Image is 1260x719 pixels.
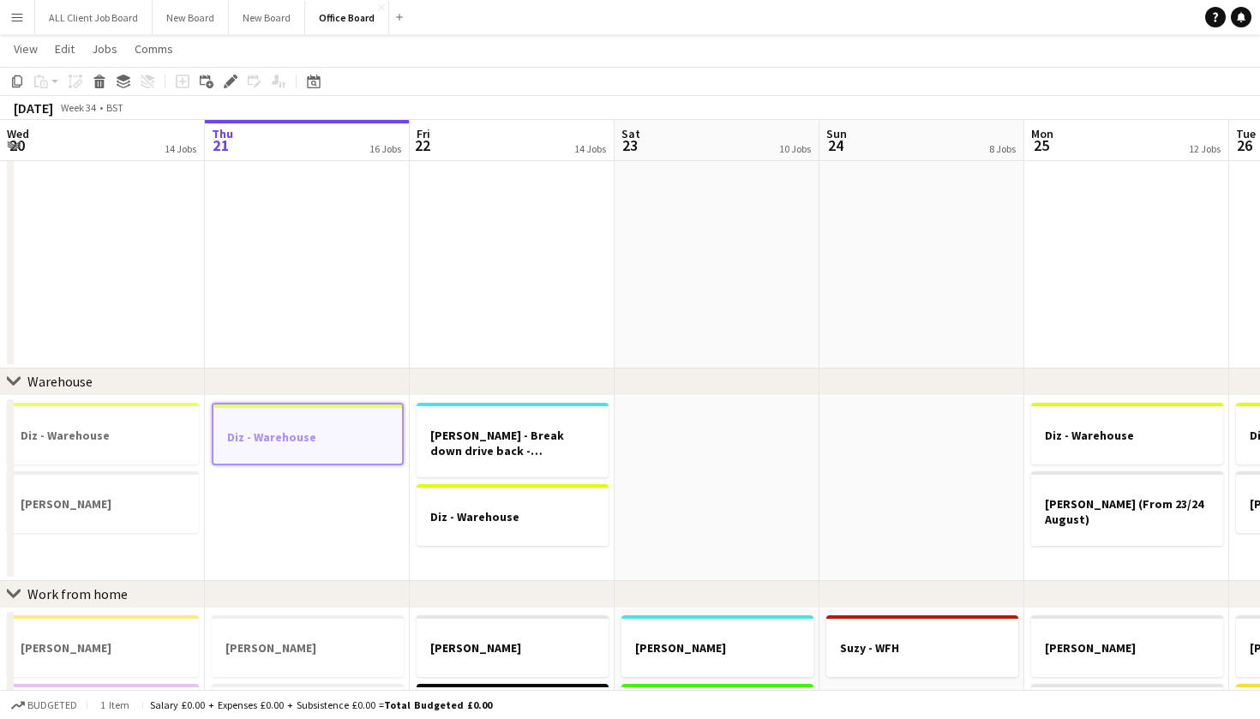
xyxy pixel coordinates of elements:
div: 14 Jobs [165,142,196,155]
span: 20 [4,135,29,155]
span: Jobs [92,41,117,57]
span: Edit [55,41,75,57]
app-job-card: Diz - Warehouse [212,403,404,465]
div: Salary £0.00 + Expenses £0.00 + Subsistence £0.00 = [150,698,492,711]
span: View [14,41,38,57]
h3: [PERSON_NAME] [1031,640,1223,656]
div: [DATE] [14,99,53,117]
span: Comms [135,41,173,57]
h3: [PERSON_NAME] [417,640,609,656]
div: Warehouse [27,373,93,390]
button: ALL Client Job Board [35,1,153,34]
h3: Diz - Warehouse [417,509,609,524]
span: 26 [1233,135,1256,155]
h3: [PERSON_NAME] - Break down drive back - [GEOGRAPHIC_DATA] [417,428,609,458]
span: Total Budgeted £0.00 [384,698,492,711]
span: 24 [824,135,847,155]
button: New Board [153,1,229,34]
app-job-card: [PERSON_NAME] [7,615,199,677]
span: Thu [212,126,233,141]
a: Edit [48,38,81,60]
div: BST [106,101,123,114]
div: 10 Jobs [779,142,811,155]
h3: Diz - Warehouse [7,428,199,443]
span: Mon [1031,126,1053,141]
h3: [PERSON_NAME] [7,640,199,656]
div: 14 Jobs [574,142,606,155]
h3: Diz - Warehouse [1031,428,1223,443]
h3: [PERSON_NAME] (From 23/24 August) [1031,496,1223,527]
span: 22 [414,135,430,155]
span: 23 [619,135,640,155]
span: Sun [826,126,847,141]
span: Fri [417,126,430,141]
span: 21 [209,135,233,155]
app-job-card: [PERSON_NAME] - Break down drive back - [GEOGRAPHIC_DATA] [417,403,609,477]
button: Budgeted [9,696,80,715]
app-job-card: Diz - Warehouse [417,484,609,546]
span: Wed [7,126,29,141]
app-job-card: [PERSON_NAME] [1031,615,1223,677]
app-job-card: [PERSON_NAME] [621,615,813,677]
span: Week 34 [57,101,99,114]
span: 25 [1029,135,1053,155]
div: 12 Jobs [1189,142,1221,155]
button: Office Board [305,1,389,34]
div: 8 Jobs [989,142,1016,155]
app-job-card: [PERSON_NAME] [417,615,609,677]
app-job-card: Diz - Warehouse [7,403,199,464]
h3: [PERSON_NAME] [621,640,813,656]
div: Work from home [27,585,128,602]
button: New Board [229,1,305,34]
a: Jobs [85,38,124,60]
a: View [7,38,45,60]
app-job-card: [PERSON_NAME] [7,471,199,533]
app-job-card: [PERSON_NAME] [212,615,404,677]
app-job-card: [PERSON_NAME] (From 23/24 August) [1031,471,1223,546]
a: Comms [128,38,180,60]
h3: Suzy - WFH [826,640,1018,656]
span: Budgeted [27,699,77,711]
app-job-card: Suzy - WFH [826,615,1018,677]
span: Sat [621,126,640,141]
div: 16 Jobs [369,142,401,155]
h3: Diz - Warehouse [213,429,402,445]
h3: [PERSON_NAME] [212,640,404,656]
app-job-card: Diz - Warehouse [1031,403,1223,464]
span: Tue [1236,126,1256,141]
span: 1 item [94,698,135,711]
h3: [PERSON_NAME] [7,496,199,512]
